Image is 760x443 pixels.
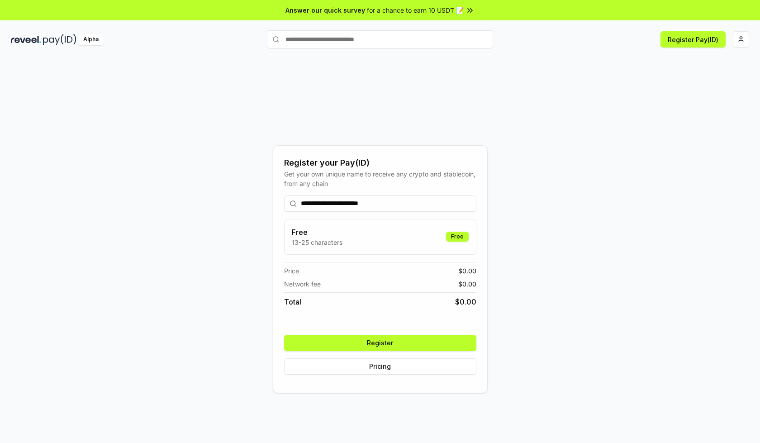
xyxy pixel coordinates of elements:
div: Alpha [78,34,104,45]
div: Get your own unique name to receive any crypto and stablecoin, from any chain [284,169,476,188]
p: 13-25 characters [292,238,342,247]
button: Pricing [284,358,476,375]
span: Network fee [284,279,321,289]
img: reveel_dark [11,34,41,45]
img: pay_id [43,34,76,45]
span: Answer our quick survey [285,5,365,15]
span: for a chance to earn 10 USDT 📝 [367,5,464,15]
button: Register [284,335,476,351]
button: Register Pay(ID) [660,31,726,48]
span: $ 0.00 [455,296,476,307]
span: $ 0.00 [458,266,476,276]
span: $ 0.00 [458,279,476,289]
div: Free [446,232,469,242]
span: Price [284,266,299,276]
span: Total [284,296,301,307]
h3: Free [292,227,342,238]
div: Register your Pay(ID) [284,157,476,169]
